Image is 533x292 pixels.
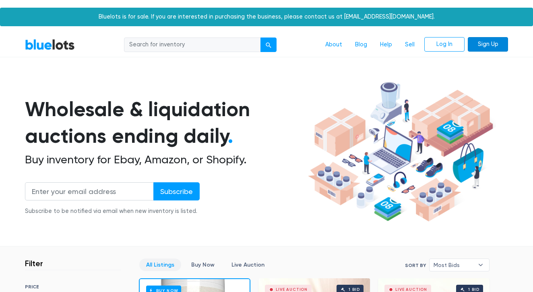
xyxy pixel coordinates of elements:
[124,38,261,52] input: Search for inventory
[25,284,121,290] h6: PRICE
[139,259,181,271] a: All Listings
[405,262,426,269] label: Sort By
[25,207,200,216] div: Subscribe to be notified via email when new inventory is listed.
[399,37,421,52] a: Sell
[468,288,479,292] div: 1 bid
[349,288,359,292] div: 1 bid
[153,182,200,200] input: Subscribe
[184,259,221,271] a: Buy Now
[25,153,305,167] h2: Buy inventory for Ebay, Amazon, or Shopify.
[225,259,271,271] a: Live Auction
[25,96,305,150] h1: Wholesale & liquidation auctions ending daily
[434,259,474,271] span: Most Bids
[25,39,75,50] a: BlueLots
[468,37,508,52] a: Sign Up
[228,124,233,148] span: .
[25,259,43,268] h3: Filter
[305,78,496,225] img: hero-ee84e7d0318cb26816c560f6b4441b76977f77a177738b4e94f68c95b2b83dbb.png
[319,37,349,52] a: About
[374,37,399,52] a: Help
[349,37,374,52] a: Blog
[395,288,427,292] div: Live Auction
[276,288,308,292] div: Live Auction
[25,182,154,200] input: Enter your email address
[424,37,465,52] a: Log In
[472,259,489,271] b: ▾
